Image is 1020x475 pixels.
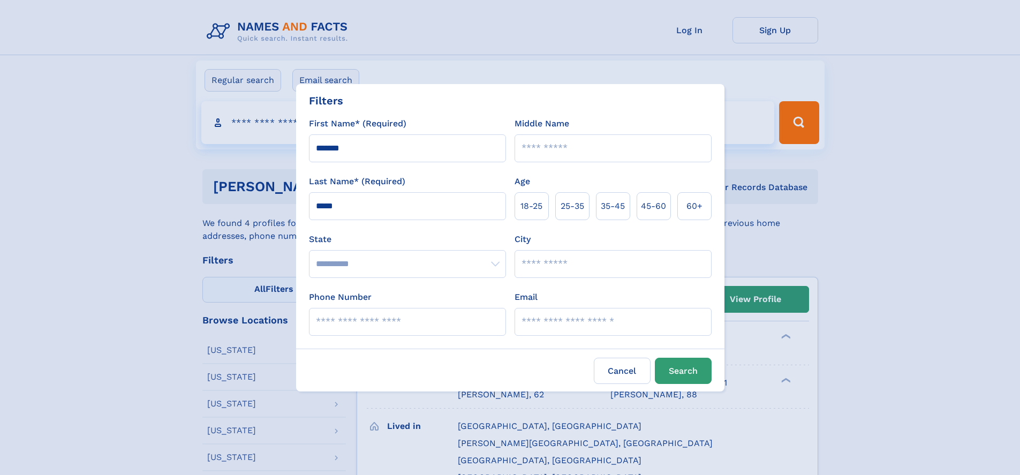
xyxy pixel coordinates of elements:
[594,358,651,384] label: Cancel
[515,291,538,304] label: Email
[655,358,712,384] button: Search
[309,233,506,246] label: State
[309,93,343,109] div: Filters
[561,200,584,213] span: 25‑35
[309,175,405,188] label: Last Name* (Required)
[686,200,702,213] span: 60+
[515,175,530,188] label: Age
[309,291,372,304] label: Phone Number
[309,117,406,130] label: First Name* (Required)
[515,233,531,246] label: City
[601,200,625,213] span: 35‑45
[515,117,569,130] label: Middle Name
[641,200,666,213] span: 45‑60
[520,200,542,213] span: 18‑25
